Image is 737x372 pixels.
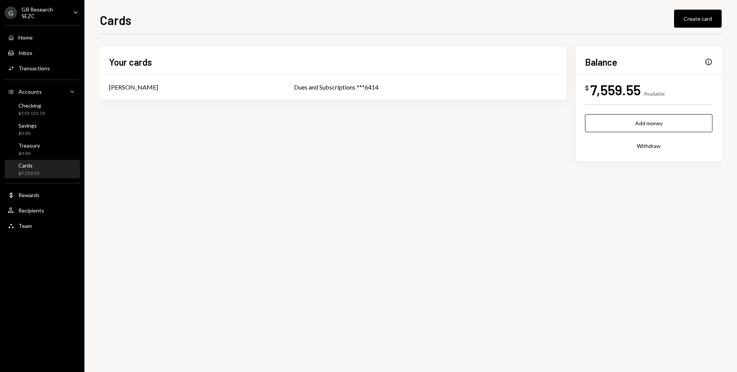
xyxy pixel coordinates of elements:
div: [PERSON_NAME] [109,83,158,92]
a: Recipients [5,203,80,217]
div: Dues and Subscriptions ***6414 [294,83,557,92]
div: Treasury [18,142,40,149]
a: Accounts [5,85,80,98]
a: Rewards [5,188,80,202]
div: $0.00 [18,130,37,137]
div: Home [18,34,33,41]
h1: Cards [100,12,131,28]
h2: Balance [585,56,617,68]
a: Cards$7,559.55 [5,160,80,178]
a: Transactions [5,61,80,75]
a: Inbox [5,46,80,60]
button: Withdraw [585,137,712,155]
div: Transactions [18,65,50,71]
a: Home [5,30,80,44]
div: GR Research SEZC [21,6,67,19]
a: Team [5,219,80,232]
button: Add money [585,114,712,132]
a: Checking$519,123.70 [5,100,80,118]
div: $519,123.70 [18,110,45,117]
div: $0.00 [18,150,40,157]
div: $7,559.55 [18,170,40,177]
div: Accounts [18,88,42,95]
h2: Your cards [109,56,152,68]
div: Cards [18,162,40,169]
div: Checking [18,102,45,109]
div: Rewards [18,192,40,198]
div: Team [18,223,32,229]
div: Savings [18,122,37,129]
a: Savings$0.00 [5,120,80,138]
div: G [5,7,17,19]
div: $ [585,84,589,92]
div: Available [644,90,665,97]
a: Treasury$0.00 [5,140,80,158]
button: Create card [674,10,722,28]
div: Inbox [18,50,32,56]
div: Recipients [18,207,44,214]
div: 7,559.55 [590,81,641,98]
